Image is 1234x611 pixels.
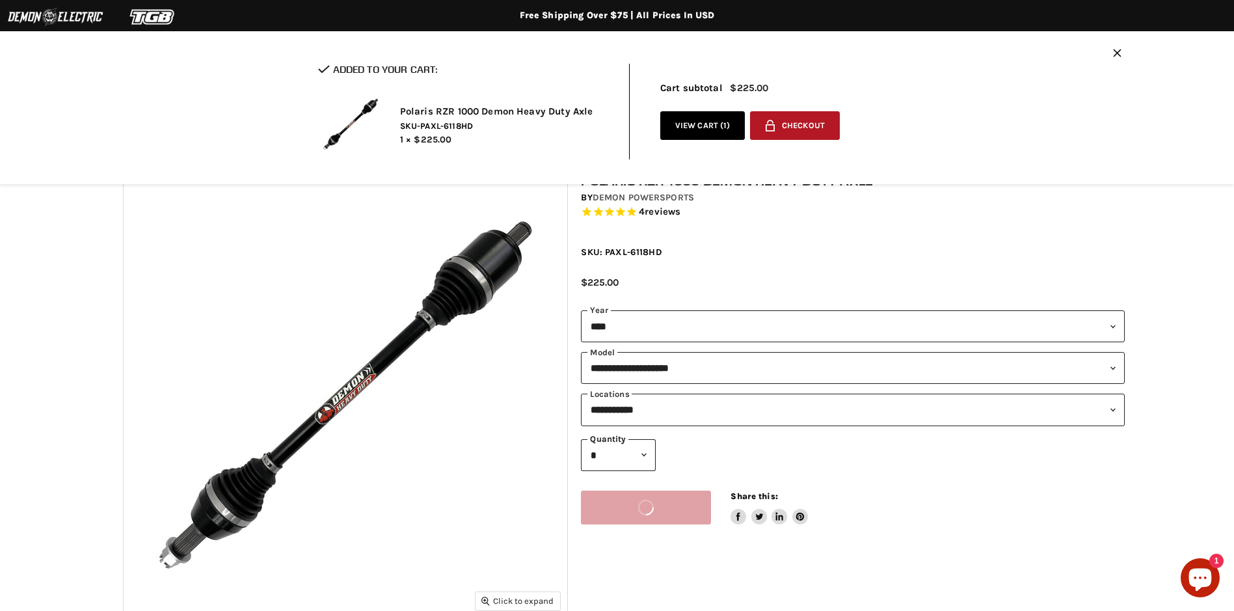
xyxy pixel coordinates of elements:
div: SKU: PAXL-6118HD [581,245,1125,259]
span: Share this: [731,491,777,501]
button: Close [1113,49,1121,60]
select: Quantity [581,439,656,471]
aside: Share this: [731,491,808,525]
span: Checkout [782,121,825,131]
select: year [581,310,1125,342]
span: 1 × [400,134,411,145]
div: Free Shipping Over $75 | All Prices In USD [97,10,1138,21]
span: Rated 5.0 out of 5 stars 4 reviews [581,206,1125,219]
h2: Added to your cart: [318,64,610,75]
a: View cart (1) [660,111,745,141]
img: Polaris RZR 1000 Demon Heavy Duty Axle [318,92,383,157]
h1: Polaris RZR 1000 Demon Heavy Duty Axle [581,172,1125,189]
button: Click to expand [476,592,560,610]
select: modal-name [581,352,1125,384]
inbox-online-store-chat: Shopify online store chat [1177,558,1224,601]
h2: Polaris RZR 1000 Demon Heavy Duty Axle [400,105,610,118]
span: 1 [723,120,727,130]
span: Cart subtotal [660,82,723,94]
a: Demon Powersports [593,192,694,203]
span: $225.00 [730,83,768,94]
select: keys [581,394,1125,426]
span: reviews [645,206,680,217]
span: $225.00 [581,277,619,288]
div: by [581,191,1125,205]
span: 4 reviews [639,206,680,217]
span: Click to expand [481,596,554,606]
button: Checkout [750,111,840,141]
img: Demon Electric Logo 2 [7,5,104,29]
span: SKU-PAXL-6118HD [400,120,610,132]
img: TGB Logo 2 [104,5,202,29]
form: cart checkout [745,111,840,145]
span: $225.00 [414,134,451,145]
